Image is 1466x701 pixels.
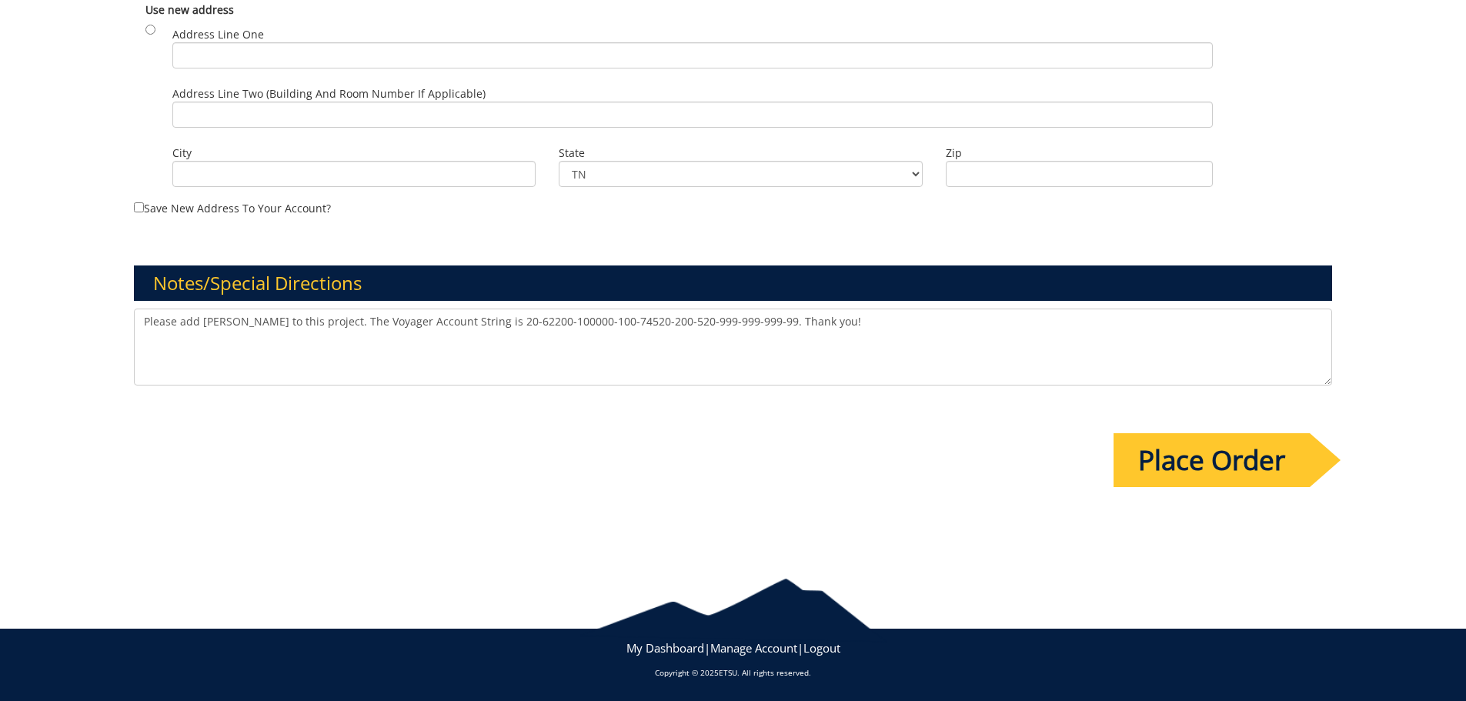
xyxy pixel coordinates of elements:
[172,102,1213,128] input: Address Line Two (Building and Room Number if applicable)
[559,145,923,161] label: State
[172,145,536,161] label: City
[145,2,234,17] b: Use new address
[803,640,840,656] a: Logout
[172,86,1213,128] label: Address Line Two (Building and Room Number if applicable)
[134,202,144,212] input: Save new address to your account?
[172,27,1213,68] label: Address Line One
[946,145,1213,161] label: Zip
[1114,433,1310,487] input: Place Order
[626,640,704,656] a: My Dashboard
[172,161,536,187] input: City
[172,42,1213,68] input: Address Line One
[710,640,797,656] a: Manage Account
[134,265,1333,301] h3: Notes/Special Directions
[719,667,737,678] a: ETSU
[946,161,1213,187] input: Zip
